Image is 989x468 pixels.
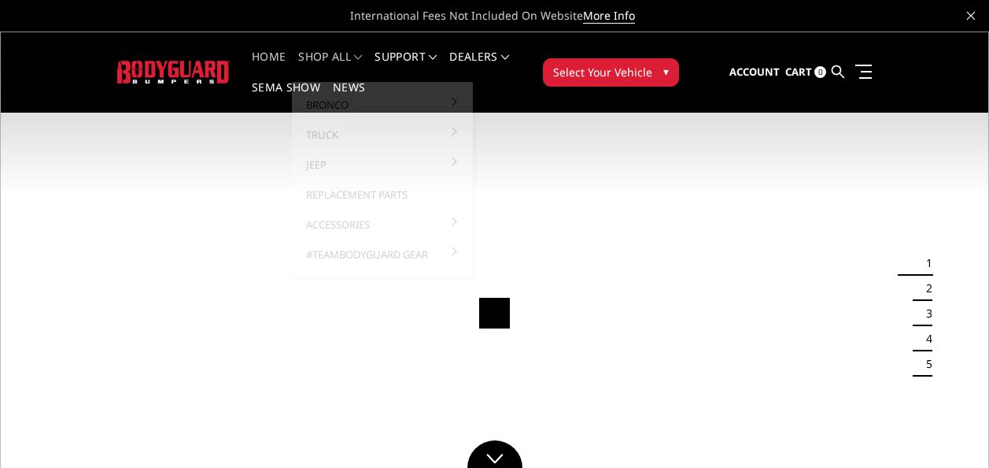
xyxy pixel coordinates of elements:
[298,180,467,210] a: Replacement Parts
[252,82,320,113] a: SEMA Show
[298,210,467,240] a: Accessories
[117,61,230,83] img: BODYGUARD BUMPERS
[583,8,635,24] a: More Info
[298,150,467,180] a: Jeep
[449,51,509,82] a: Dealers
[252,51,286,82] a: Home
[917,276,932,301] button: 2 of 5
[543,58,679,87] button: Select Your Vehicle
[917,251,932,276] button: 1 of 5
[785,51,826,94] a: Cart 0
[467,440,522,468] a: Click to Down
[729,51,780,94] a: Account
[917,351,932,377] button: 5 of 5
[298,120,467,150] a: Truck
[729,65,780,79] span: Account
[553,64,652,80] span: Select Your Vehicle
[663,63,669,80] span: ▾
[785,65,812,79] span: Cart
[814,66,826,78] span: 0
[298,240,467,269] a: #TeamBodyguard Gear
[298,90,467,120] a: Bronco
[917,326,932,351] button: 4 of 5
[375,51,437,82] a: Support
[298,51,362,82] a: shop all
[917,301,932,326] button: 3 of 5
